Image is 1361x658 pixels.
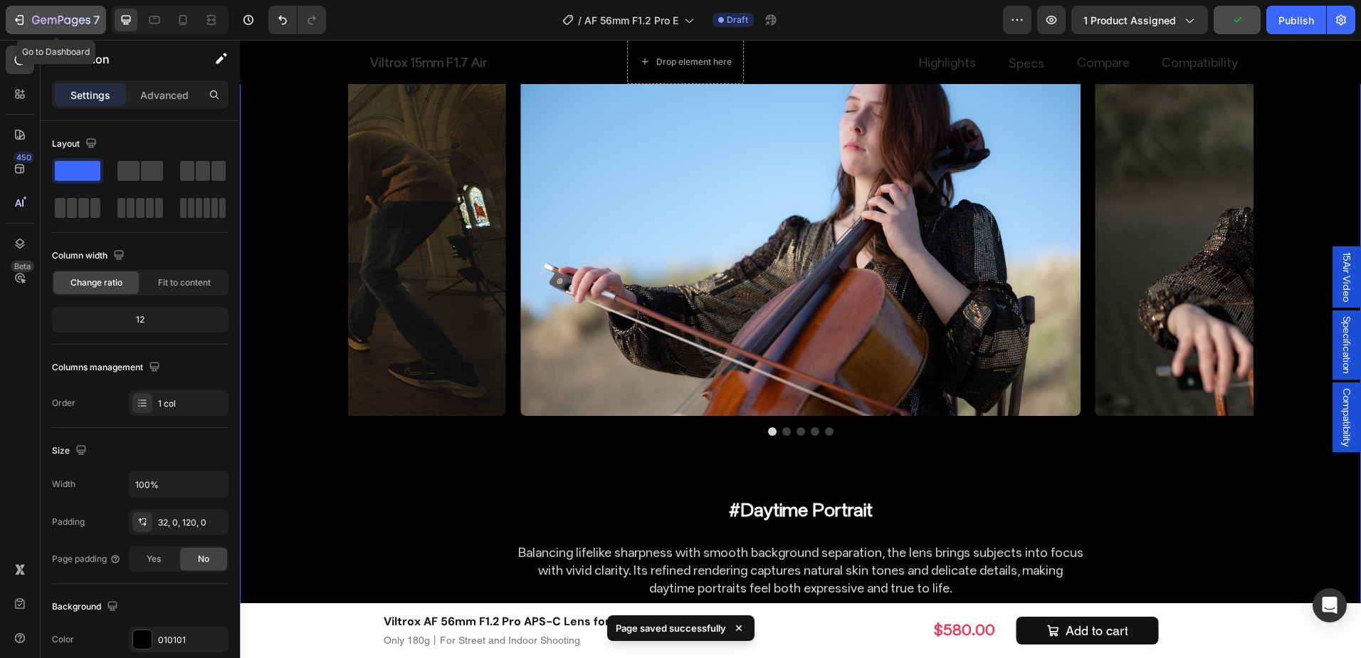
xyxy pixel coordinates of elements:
span: Change ratio [70,276,122,289]
span: Compatibility [1100,348,1114,407]
button: 1 product assigned [1071,6,1208,34]
p: Specs [769,14,804,32]
div: Layout [52,135,100,154]
div: Columns management [52,358,163,377]
p: Page saved successfully [616,621,726,635]
button: Dot [542,387,551,396]
button: Dot [528,387,537,396]
button: Publish [1266,6,1326,34]
span: Specification [1100,276,1114,334]
div: Order [52,397,75,409]
span: Draft [727,14,748,26]
a: Rich Text Editor. Editing area: main [130,12,247,31]
div: Publish [1278,13,1314,28]
div: 1 col [158,397,225,410]
p: Only 180g丨For Street and Indoor Shooting [144,593,555,608]
a: Compare [837,12,890,31]
p: Settings [70,88,110,103]
div: Size [52,442,90,461]
p: Balancing lifelike sharpness with smooth background separation, the lens brings subjects into foc... [278,503,844,558]
div: 32, 0, 120, 0 [158,516,225,529]
p: 7 [93,11,100,28]
h1: Viltrox AF 56mm F1.2 Pro APS-C Lens for Sony E-Mount [142,572,557,592]
button: 7 [6,6,106,34]
div: Padding [52,516,85,528]
a: Specs [769,11,804,32]
p: Compatibility [922,15,998,31]
div: Rich Text Editor. Editing area: main [130,15,247,31]
span: Yes [147,553,161,565]
span: Fit to content [158,276,211,289]
span: 15Air Video [1100,212,1114,262]
span: / [578,13,582,28]
p: Highlights [679,15,736,31]
div: $580.00 [565,578,757,603]
button: Dot [571,387,579,396]
button: Add to cart [777,577,919,605]
p: Advanced [140,88,189,103]
span: AF 56mm F1.2 Pro E [584,13,678,28]
span: No [198,553,209,565]
button: Dot [585,387,594,396]
div: Page padding [52,553,121,565]
div: Undo/Redo [268,6,326,34]
p: Section [69,51,186,68]
p: Viltrox 15mm F1.7 Air [130,15,247,31]
div: Drop element here [416,16,492,28]
button: Dot [557,387,565,396]
span: 1 product assigned [1083,13,1176,28]
div: Beta [11,261,34,272]
div: 12 [55,310,226,330]
a: Highlights [679,12,736,31]
iframe: Design area [240,40,1361,658]
img: AF_56mm_F1.2_Pro_-img21.jpg [280,3,841,377]
p: #Daytime Portrait [278,457,844,483]
div: Column width [52,246,127,266]
div: 010101 [158,634,225,647]
div: Width [52,478,75,491]
div: 450 [14,152,34,163]
input: Auto [130,471,228,497]
div: Open Intercom Messenger [1313,588,1347,622]
p: Compare [837,15,890,31]
div: Color [52,633,74,646]
div: Background [52,597,121,617]
a: Compatibility [922,12,998,31]
div: Add to cart [826,583,888,599]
